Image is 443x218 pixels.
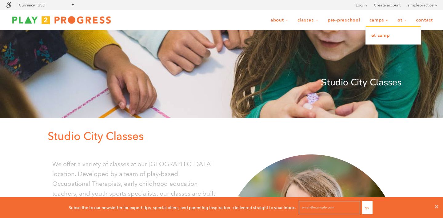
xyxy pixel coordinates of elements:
p: Studio City Classes [48,127,401,145]
a: OT [393,14,411,26]
img: Play2Progress logo [6,14,117,26]
a: Log in [356,2,367,8]
a: OT Camp [366,29,421,42]
label: Currency [19,3,35,7]
a: About [266,14,292,26]
p: We offer a variety of classes at our [GEOGRAPHIC_DATA] location. Developed by a team of play-base... [52,159,217,208]
a: Classes [293,14,322,26]
a: Pre-Preschool [324,14,364,26]
input: email@example.com [299,201,360,214]
a: Contact [412,14,437,26]
a: simplepractice > [408,2,437,8]
a: Camps [365,14,393,26]
button: Go [362,201,373,214]
p: Subscribe to our newsletter for expert tips, special offers, and parenting inspiration - delivere... [69,204,296,211]
a: Create account [374,2,401,8]
p: Studio City Classes [42,75,401,90]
